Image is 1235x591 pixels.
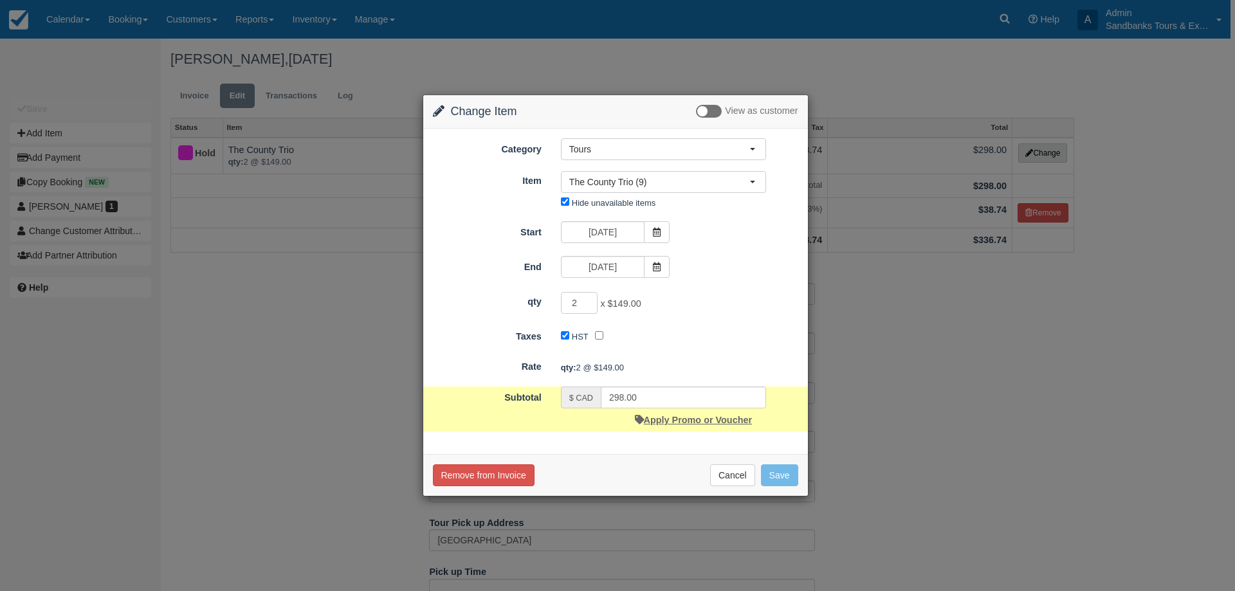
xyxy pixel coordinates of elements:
[423,221,551,239] label: Start
[561,292,598,314] input: qty
[423,256,551,274] label: End
[572,198,655,208] label: Hide unavailable items
[433,464,535,486] button: Remove from Invoice
[551,357,808,378] div: 2 @ $149.00
[423,138,551,156] label: Category
[710,464,755,486] button: Cancel
[561,138,766,160] button: Tours
[423,291,551,309] label: qty
[635,415,752,425] a: Apply Promo or Voucher
[561,171,766,193] button: The County Trio (9)
[572,332,589,341] label: HST
[569,394,593,403] small: $ CAD
[569,176,749,188] span: The County Trio (9)
[761,464,798,486] button: Save
[569,143,749,156] span: Tours
[561,363,576,372] strong: qty
[423,325,551,343] label: Taxes
[725,106,798,116] span: View as customer
[423,386,551,405] label: Subtotal
[423,356,551,374] label: Rate
[451,105,517,118] span: Change Item
[423,170,551,188] label: Item
[600,299,641,309] span: x $149.00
